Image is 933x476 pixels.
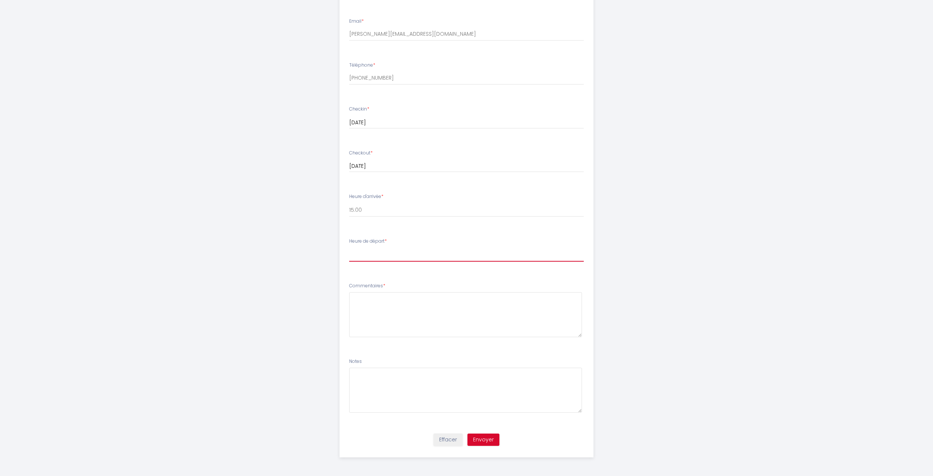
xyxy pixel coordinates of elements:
[349,193,383,200] label: Heure d'arrivée
[349,282,385,290] label: Commentaires
[467,434,499,446] button: Envoyer
[349,18,364,25] label: Email
[349,62,375,69] label: Téléphone
[349,358,362,365] label: Notes
[349,238,387,245] label: Heure de départ
[434,434,463,446] button: Effacer
[349,150,373,157] label: Checkout
[349,106,369,113] label: Checkin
